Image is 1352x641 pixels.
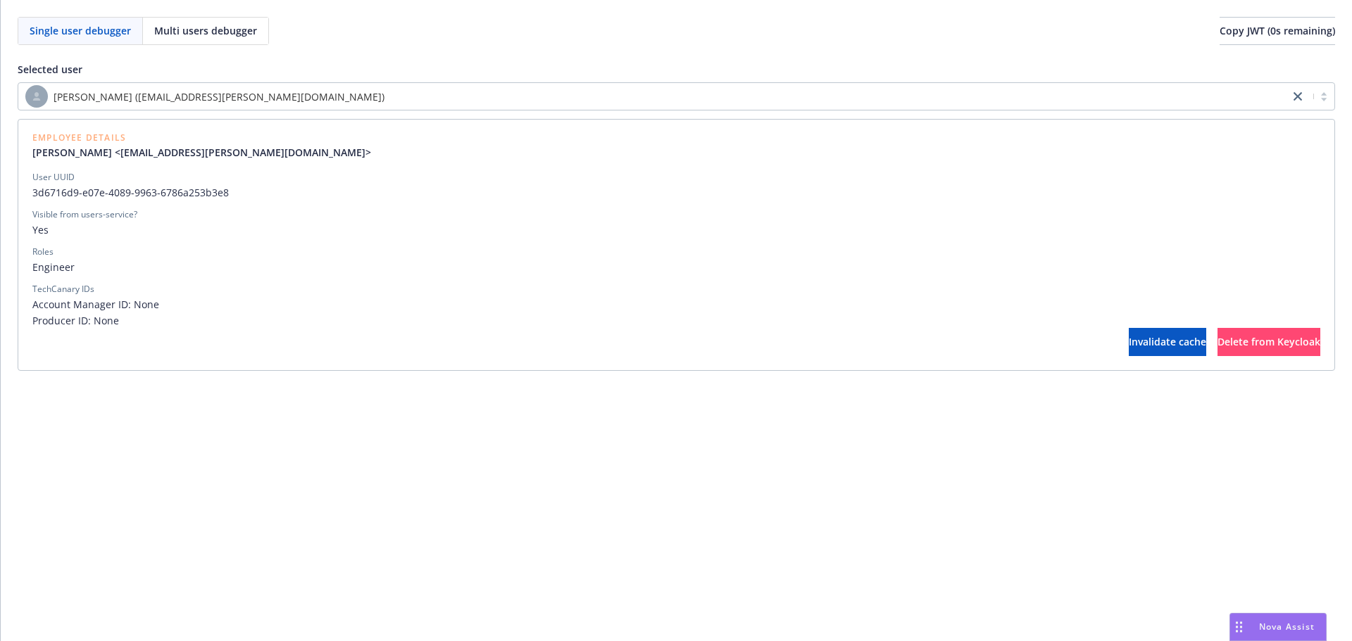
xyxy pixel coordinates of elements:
[32,185,1320,200] span: 3d6716d9-e07e-4089-9963-6786a253b3e8
[154,23,257,38] span: Multi users debugger
[1218,335,1320,348] span: Delete from Keycloak
[30,23,131,38] span: Single user debugger
[1220,17,1335,45] button: Copy JWT (0s remaining)
[54,89,384,104] span: [PERSON_NAME] ([EMAIL_ADDRESS][PERSON_NAME][DOMAIN_NAME])
[32,246,54,258] div: Roles
[25,85,1282,108] span: [PERSON_NAME] ([EMAIL_ADDRESS][PERSON_NAME][DOMAIN_NAME])
[32,313,1320,328] span: Producer ID: None
[32,171,75,184] div: User UUID
[1289,88,1306,105] a: close
[32,297,1320,312] span: Account Manager ID: None
[1129,328,1206,356] button: Invalidate cache
[32,260,1320,274] span: Engineer
[1259,621,1315,633] span: Nova Assist
[32,283,94,296] div: TechCanary IDs
[32,134,382,142] span: Employee Details
[1129,335,1206,348] span: Invalidate cache
[32,208,137,221] div: Visible from users-service?
[1229,613,1327,641] button: Nova Assist
[18,63,82,76] span: Selected user
[32,145,382,160] a: [PERSON_NAME] <[EMAIL_ADDRESS][PERSON_NAME][DOMAIN_NAME]>
[1230,614,1248,640] div: Drag to move
[1220,24,1335,37] span: Copy JWT ( 0 s remaining)
[32,222,1320,237] span: Yes
[1218,328,1320,356] button: Delete from Keycloak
